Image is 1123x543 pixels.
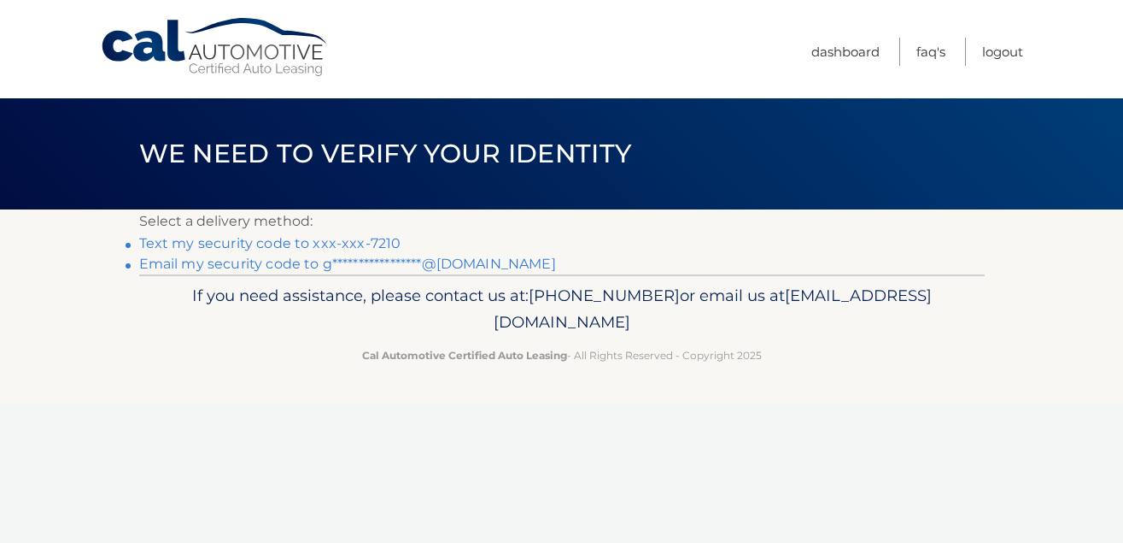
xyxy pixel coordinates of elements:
a: Cal Automotive [100,17,330,78]
a: Logout [982,38,1023,66]
p: If you need assistance, please contact us at: or email us at [150,282,974,337]
span: [PHONE_NUMBER] [529,286,680,305]
p: - All Rights Reserved - Copyright 2025 [150,346,974,364]
a: FAQ's [916,38,945,66]
a: Dashboard [811,38,880,66]
span: We need to verify your identity [139,138,632,169]
strong: Cal Automotive Certified Auto Leasing [362,349,567,362]
a: Text my security code to xxx-xxx-7210 [139,235,401,251]
p: Select a delivery method: [139,210,985,233]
